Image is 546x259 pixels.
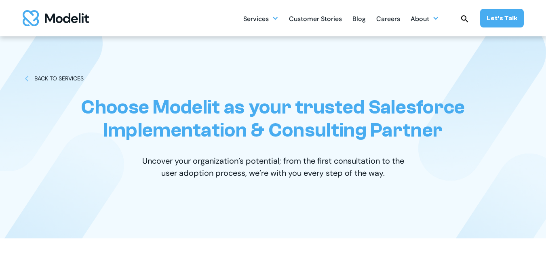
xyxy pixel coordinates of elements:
div: Let’s Talk [487,14,517,23]
a: Blog [352,11,366,26]
p: Uncover your organization’s potential; from the first consultation to the user adoption process, ... [134,155,413,179]
a: home [23,10,89,26]
a: Let’s Talk [480,9,524,27]
div: About [411,11,439,26]
a: BACK TO SERVICES [23,74,84,83]
div: Blog [352,12,366,27]
img: modelit logo [23,10,89,26]
h1: Choose Modelit as your trusted Salesforce Implementation & Consulting Partner [23,96,524,142]
div: Customer Stories [289,12,342,27]
a: Careers [376,11,400,26]
div: Services [243,12,269,27]
div: BACK TO SERVICES [34,74,84,83]
div: Careers [376,12,400,27]
div: Services [243,11,278,26]
div: About [411,12,429,27]
a: Customer Stories [289,11,342,26]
